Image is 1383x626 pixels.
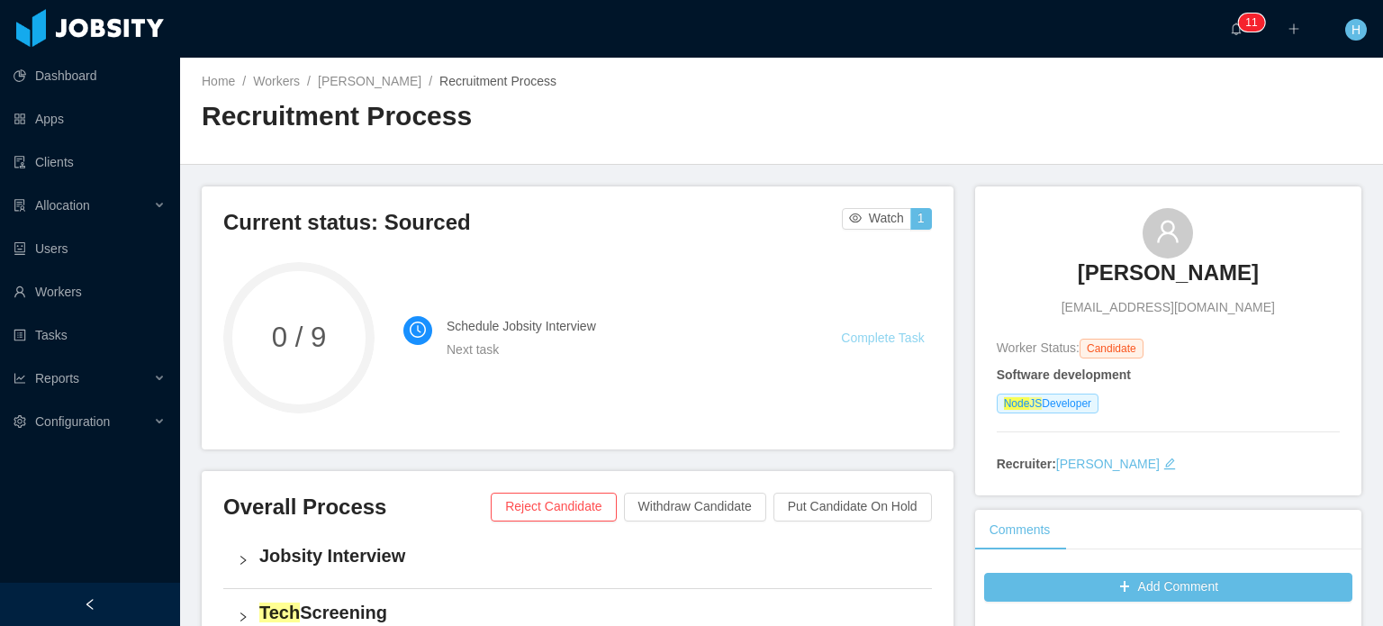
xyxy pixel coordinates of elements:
[14,231,166,267] a: icon: robotUsers
[1351,19,1360,41] span: H
[1163,458,1176,470] i: icon: edit
[429,74,432,88] span: /
[223,532,932,588] div: icon: rightJobsity Interview
[447,316,798,336] h4: Schedule Jobsity Interview
[1078,259,1259,287] h3: [PERSON_NAME]
[35,414,110,429] span: Configuration
[223,208,842,237] h3: Current status: Sourced
[318,74,421,88] a: [PERSON_NAME]
[842,208,911,230] button: icon: eyeWatch
[1288,23,1300,35] i: icon: plus
[910,208,932,230] button: 1
[841,331,924,345] a: Complete Task
[14,199,26,212] i: icon: solution
[491,493,616,522] button: Reject Candidate
[1252,14,1258,32] p: 1
[1245,14,1252,32] p: 1
[1004,397,1043,410] ah_el_jm_1757639839554: JS
[238,612,249,622] i: icon: right
[242,74,246,88] span: /
[439,74,556,88] span: Recruitment Process
[997,340,1080,355] span: Worker Status:
[984,573,1352,602] button: icon: plusAdd Comment
[1238,14,1264,32] sup: 11
[14,317,166,353] a: icon: profileTasks
[35,198,90,213] span: Allocation
[997,367,1131,382] strong: Software development
[259,600,917,625] h4: Screening
[410,322,426,338] i: icon: clock-circle
[14,415,26,428] i: icon: setting
[14,372,26,385] i: icon: line-chart
[1004,397,1030,410] ah_el_jm_1757639839554: Node
[1056,457,1160,471] a: [PERSON_NAME]
[259,543,917,568] h4: Jobsity Interview
[35,371,79,386] span: Reports
[1062,298,1275,317] span: [EMAIL_ADDRESS][DOMAIN_NAME]
[1080,339,1143,358] span: Candidate
[223,493,491,522] h3: Overall Process
[624,493,766,522] button: Withdraw Candidate
[307,74,311,88] span: /
[997,394,1098,413] span: Developer
[773,493,932,522] button: Put Candidate On Hold
[202,74,235,88] a: Home
[997,457,1056,471] strong: Recruiter:
[975,510,1065,550] div: Comments
[14,274,166,310] a: icon: userWorkers
[238,555,249,566] i: icon: right
[1155,219,1180,244] i: icon: user
[253,74,300,88] a: Workers
[1230,23,1243,35] i: icon: bell
[447,340,798,359] div: Next task
[14,101,166,137] a: icon: appstoreApps
[14,58,166,94] a: icon: pie-chartDashboard
[259,603,300,622] ah_el_jm_1757639839554: Tech
[14,144,166,180] a: icon: auditClients
[1078,259,1259,298] a: [PERSON_NAME]
[202,98,782,135] h2: Recruitment Process
[223,323,375,351] span: 0 / 9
